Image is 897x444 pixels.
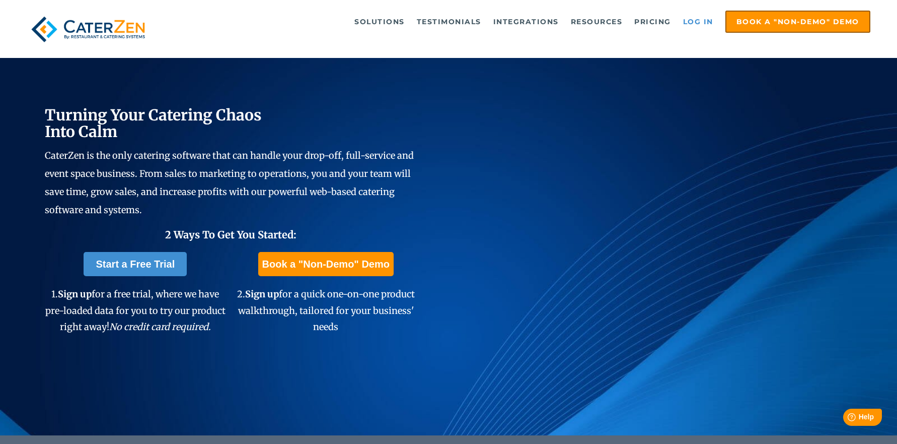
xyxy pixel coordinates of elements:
span: Turning Your Catering Chaos Into Calm [45,105,262,141]
span: 2 Ways To Get You Started: [165,228,296,241]
a: Solutions [349,12,410,32]
img: caterzen [27,11,149,48]
span: 2. for a quick one-on-one product walkthrough, tailored for your business' needs [237,288,415,333]
span: Sign up [58,288,92,300]
span: Sign up [245,288,279,300]
a: Pricing [629,12,676,32]
a: Book a "Non-Demo" Demo [725,11,870,33]
a: Integrations [488,12,564,32]
a: Resources [566,12,628,32]
a: Log in [678,12,718,32]
iframe: Help widget launcher [807,405,886,433]
span: 1. for a free trial, where we have pre-loaded data for you to try our product right away! [45,288,226,333]
a: Testimonials [412,12,486,32]
em: No credit card required. [109,321,211,333]
a: Book a "Non-Demo" Demo [258,252,394,276]
span: CaterZen is the only catering software that can handle your drop-off, full-service and event spac... [45,150,414,216]
a: Start a Free Trial [84,252,187,276]
div: Navigation Menu [171,11,870,33]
